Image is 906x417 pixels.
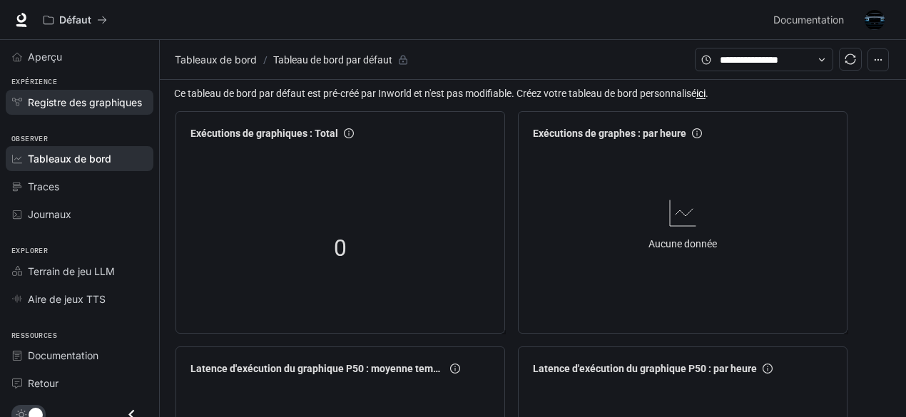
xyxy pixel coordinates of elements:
font: Exécutions de graphiques : Total [190,128,338,139]
span: synchronisation [845,53,856,65]
font: Explorer [11,246,48,255]
font: / [263,54,268,66]
a: Documentation [6,343,153,368]
font: Tableaux de bord [175,53,257,66]
font: Documentation [773,14,844,26]
span: cercle d'information [450,364,460,374]
a: Journaux [6,202,153,227]
font: Latence d'exécution du graphique P50 : par heure [533,363,757,374]
font: Documentation [28,349,98,361]
font: Ressources [11,331,57,340]
button: Tous les espaces de travail [37,6,113,34]
font: Expérience [11,77,57,86]
img: Avatar de l'utilisateur [865,10,885,30]
font: . [706,88,708,99]
button: Avatar de l'utilisateur [860,6,889,34]
font: Registre des graphiques [28,96,142,108]
a: Terrain de jeu LLM [6,259,153,284]
font: Exécutions de graphes : par heure [533,128,686,139]
font: Ce tableau de bord par défaut est pré-créé par Inworld et n'est pas modifiable. Créez votre table... [174,88,696,99]
span: cercle d'information [344,128,354,138]
font: 0 [334,235,347,262]
font: Défaut [59,14,91,26]
font: Tableaux de bord [28,153,111,165]
button: Tableaux de bord [171,51,260,68]
font: Traces [28,180,59,192]
font: Journaux [28,208,71,220]
span: cercle d'information [692,128,702,138]
a: Documentation [768,6,855,34]
font: Latence d'exécution du graphique P50 : moyenne temporelle [190,363,465,374]
a: Registre des graphiques [6,90,153,115]
a: Aperçu [6,44,153,69]
a: Tableaux de bord [6,146,153,171]
font: Tableau de bord par défaut [273,54,392,66]
font: Retour [28,377,58,389]
a: ici [696,88,706,99]
font: Aire de jeux TTS [28,293,106,305]
a: Traces [6,174,153,199]
a: Aire de jeux TTS [6,287,153,312]
a: Retour [6,371,153,396]
font: Aperçu [28,51,62,63]
font: Aucune donnée [648,238,717,249]
font: Observer [11,134,48,143]
span: cercle d'information [763,364,773,374]
font: Terrain de jeu LLM [28,265,115,277]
